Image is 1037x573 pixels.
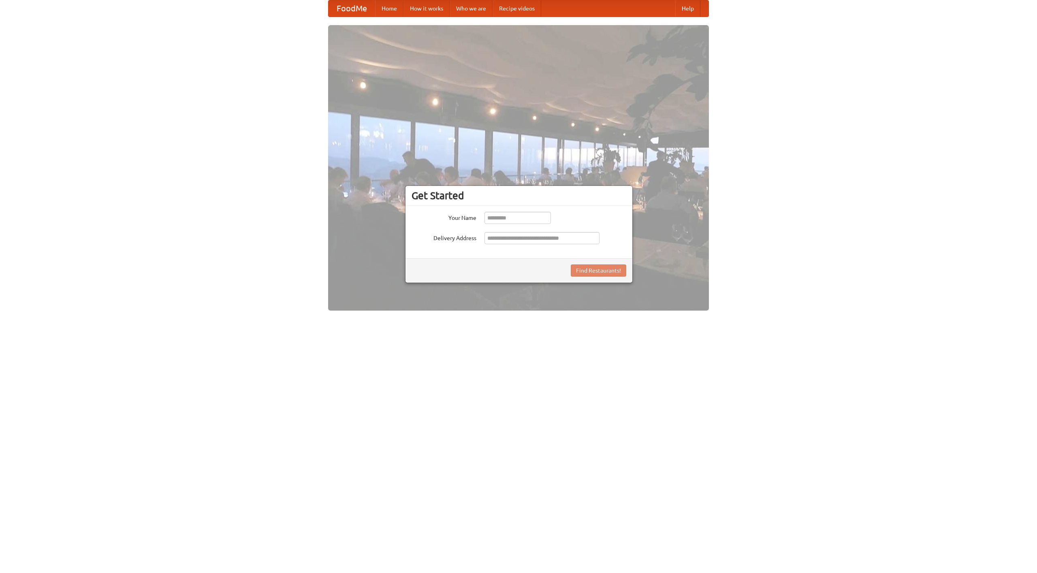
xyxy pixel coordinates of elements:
h3: Get Started [412,190,626,202]
label: Delivery Address [412,232,476,242]
a: Who we are [450,0,493,17]
a: Home [375,0,403,17]
a: FoodMe [329,0,375,17]
a: Help [675,0,700,17]
button: Find Restaurants! [571,264,626,277]
a: How it works [403,0,450,17]
label: Your Name [412,212,476,222]
a: Recipe videos [493,0,541,17]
